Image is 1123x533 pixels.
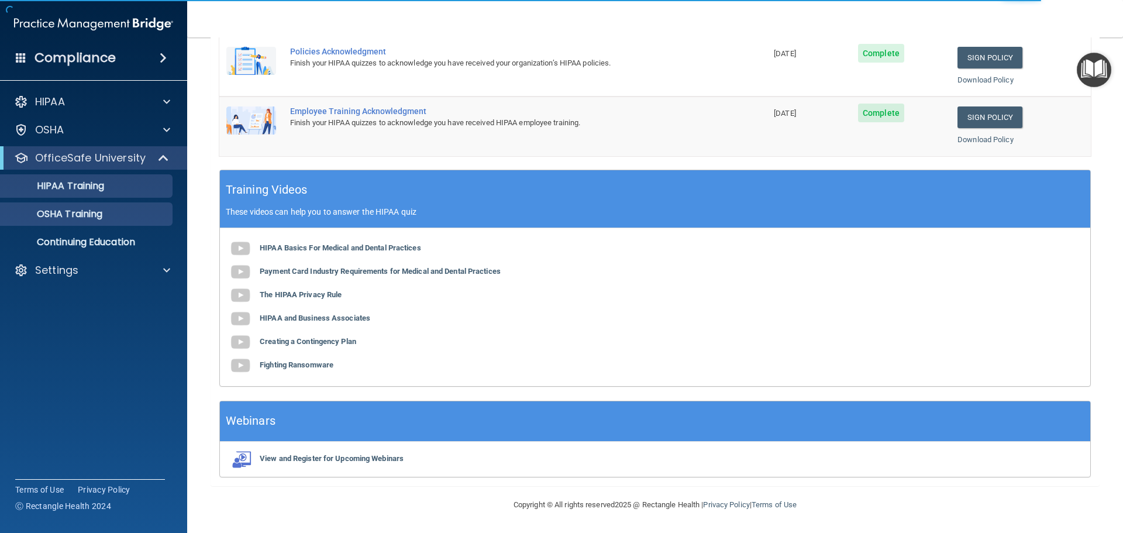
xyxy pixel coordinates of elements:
[957,75,1014,84] a: Download Policy
[8,180,104,192] p: HIPAA Training
[260,360,333,369] b: Fighting Ransomware
[957,106,1022,128] a: Sign Policy
[14,12,173,36] img: PMB logo
[226,207,1084,216] p: These videos can help you to answer the HIPAA quiz
[260,337,356,346] b: Creating a Contingency Plan
[858,44,904,63] span: Complete
[8,208,102,220] p: OSHA Training
[290,56,708,70] div: Finish your HIPAA quizzes to acknowledge you have received your organization’s HIPAA policies.
[35,151,146,165] p: OfficeSafe University
[15,500,111,512] span: Ⓒ Rectangle Health 2024
[14,151,170,165] a: OfficeSafe University
[290,47,708,56] div: Policies Acknowledgment
[35,95,65,109] p: HIPAA
[226,180,308,200] h5: Training Videos
[229,354,252,377] img: gray_youtube_icon.38fcd6cc.png
[957,135,1014,144] a: Download Policy
[8,236,167,248] p: Continuing Education
[14,123,170,137] a: OSHA
[1077,53,1111,87] button: Open Resource Center
[35,263,78,277] p: Settings
[78,484,130,496] a: Privacy Policy
[774,49,796,58] span: [DATE]
[260,290,342,299] b: The HIPAA Privacy Rule
[229,331,252,354] img: gray_youtube_icon.38fcd6cc.png
[290,106,708,116] div: Employee Training Acknowledgment
[957,47,1022,68] a: Sign Policy
[35,123,64,137] p: OSHA
[14,263,170,277] a: Settings
[290,116,708,130] div: Finish your HIPAA quizzes to acknowledge you have received HIPAA employee training.
[229,237,252,260] img: gray_youtube_icon.38fcd6cc.png
[260,454,404,463] b: View and Register for Upcoming Webinars
[35,50,116,66] h4: Compliance
[260,243,421,252] b: HIPAA Basics For Medical and Dental Practices
[229,451,252,468] img: webinarIcon.c7ebbf15.png
[260,267,501,276] b: Payment Card Industry Requirements for Medical and Dental Practices
[15,484,64,496] a: Terms of Use
[774,109,796,118] span: [DATE]
[229,284,252,307] img: gray_youtube_icon.38fcd6cc.png
[858,104,904,122] span: Complete
[229,260,252,284] img: gray_youtube_icon.38fcd6cc.png
[442,486,869,524] div: Copyright © All rights reserved 2025 @ Rectangle Health | |
[229,307,252,331] img: gray_youtube_icon.38fcd6cc.png
[703,500,749,509] a: Privacy Policy
[752,500,797,509] a: Terms of Use
[226,411,275,431] h5: Webinars
[14,95,170,109] a: HIPAA
[260,314,370,322] b: HIPAA and Business Associates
